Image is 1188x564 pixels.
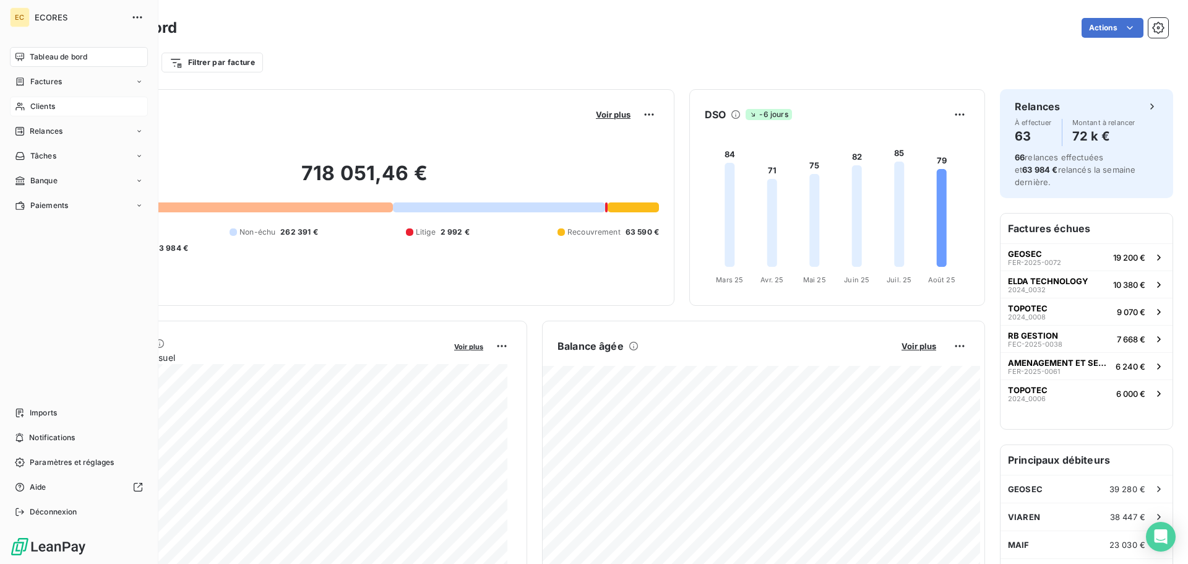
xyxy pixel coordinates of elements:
[1001,445,1173,475] h6: Principaux débiteurs
[10,72,148,92] a: Factures
[1008,286,1046,293] span: 2024_0032
[596,110,631,119] span: Voir plus
[716,275,743,284] tspan: Mars 25
[35,12,124,22] span: ECORES
[10,403,148,423] a: Imports
[1116,389,1145,399] span: 6 000 €
[1015,126,1052,146] h4: 63
[1109,484,1145,494] span: 39 280 €
[1015,152,1135,187] span: relances effectuées et relancés la semaine dernière.
[30,175,58,186] span: Banque
[887,275,911,284] tspan: Juil. 25
[1008,249,1042,259] span: GEOSEC
[803,275,826,284] tspan: Mai 25
[10,7,30,27] div: EC
[30,457,114,468] span: Paramètres et réglages
[10,196,148,215] a: Paiements
[1008,341,1062,348] span: FEC-2025-0038
[1008,303,1048,313] span: TOPOTEC
[626,227,659,238] span: 63 590 €
[1015,152,1025,162] span: 66
[30,506,77,518] span: Déconnexion
[557,339,624,354] h6: Balance âgée
[30,150,56,162] span: Tâches
[1113,253,1145,262] span: 19 200 €
[1072,119,1135,126] span: Montant à relancer
[1008,512,1040,522] span: VIAREN
[705,107,726,122] h6: DSO
[1008,484,1043,494] span: GEOSEC
[928,275,955,284] tspan: Août 25
[1008,313,1046,321] span: 2024_0008
[30,76,62,87] span: Factures
[1001,352,1173,380] button: AMENAGEMENT ET SERVICESFER-2025-00616 240 €
[760,275,783,284] tspan: Avr. 25
[30,51,87,63] span: Tableau de bord
[30,101,55,112] span: Clients
[1116,362,1145,371] span: 6 240 €
[1146,522,1176,552] div: Open Intercom Messenger
[592,109,634,120] button: Voir plus
[161,53,263,72] button: Filtrer par facture
[10,477,148,497] a: Aide
[1008,368,1060,375] span: FER-2025-0061
[10,97,148,116] a: Clients
[1001,325,1173,352] button: RB GESTIONFEC-2025-00387 668 €
[30,482,46,493] span: Aide
[10,537,87,557] img: Logo LeanPay
[1008,259,1061,266] span: FER-2025-0072
[844,275,869,284] tspan: Juin 25
[155,243,188,254] span: -3 984 €
[902,341,936,351] span: Voir plus
[10,47,148,67] a: Tableau de bord
[1072,126,1135,146] h4: 72 k €
[10,171,148,191] a: Banque
[567,227,621,238] span: Recouvrement
[1117,307,1145,317] span: 9 070 €
[1109,540,1145,550] span: 23 030 €
[746,109,791,120] span: -6 jours
[1117,334,1145,344] span: 7 668 €
[1008,331,1058,341] span: RB GESTION
[10,146,148,166] a: Tâches
[10,121,148,141] a: Relances
[450,341,487,352] button: Voir plus
[441,227,470,238] span: 2 992 €
[416,227,436,238] span: Litige
[1001,243,1173,271] button: GEOSECFER-2025-007219 200 €
[10,453,148,472] a: Paramètres et réglages
[1008,358,1111,368] span: AMENAGEMENT ET SERVICES
[70,161,659,198] h2: 718 051,46 €
[898,341,940,352] button: Voir plus
[1008,395,1046,402] span: 2024_0006
[454,342,483,351] span: Voir plus
[1015,119,1052,126] span: À effectuer
[1082,18,1143,38] button: Actions
[1001,380,1173,407] button: TOPOTEC2024_00066 000 €
[1001,271,1173,298] button: ELDA TECHNOLOGY2024_003210 380 €
[30,126,62,137] span: Relances
[1008,385,1048,395] span: TOPOTEC
[70,351,445,364] span: Chiffre d'affaires mensuel
[1015,99,1060,114] h6: Relances
[30,200,68,211] span: Paiements
[29,432,75,443] span: Notifications
[1110,512,1145,522] span: 38 447 €
[1008,276,1088,286] span: ELDA TECHNOLOGY
[1008,540,1030,550] span: MAIF
[1001,298,1173,325] button: TOPOTEC2024_00089 070 €
[1001,214,1173,243] h6: Factures échues
[30,407,57,419] span: Imports
[1113,280,1145,290] span: 10 380 €
[1022,165,1057,175] span: 63 984 €
[280,227,317,238] span: 262 391 €
[239,227,275,238] span: Non-échu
